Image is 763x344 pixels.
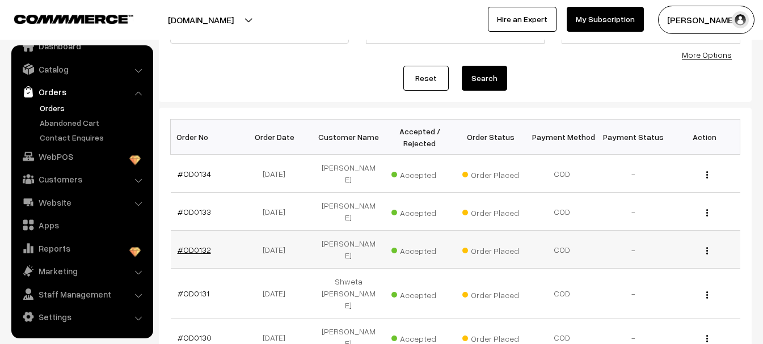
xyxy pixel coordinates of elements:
a: Apps [14,215,149,235]
img: user [732,11,749,28]
img: Menu [706,209,708,216]
td: - [598,269,669,318]
a: Orders [14,82,149,102]
td: [DATE] [242,269,313,318]
span: Accepted [391,204,448,219]
span: Order Placed [462,204,519,219]
td: COD [526,269,598,318]
a: #OD0132 [178,245,211,254]
th: Order Date [242,120,313,155]
img: Menu [706,335,708,342]
a: #OD0130 [178,333,212,342]
a: #OD0133 [178,207,211,216]
a: My Subscription [567,7,644,32]
td: COD [526,231,598,269]
button: [PERSON_NAME] [658,6,754,34]
a: WebPOS [14,146,149,167]
a: Catalog [14,59,149,79]
span: Accepted [391,286,448,301]
th: Order No [171,120,242,155]
a: #OD0134 [178,169,211,179]
a: COMMMERCE [14,11,113,25]
td: COD [526,193,598,231]
a: Marketing [14,261,149,281]
img: COMMMERCE [14,15,133,23]
td: Shweta [PERSON_NAME] [313,269,385,318]
a: Reports [14,238,149,258]
a: Staff Management [14,284,149,304]
th: Customer Name [313,120,385,155]
th: Accepted / Rejected [384,120,456,155]
span: Order Placed [462,242,519,257]
img: Menu [706,171,708,179]
a: #OD0131 [178,288,209,298]
button: Search [462,66,507,91]
a: Orders [37,102,149,114]
a: Website [14,192,149,213]
img: Menu [706,291,708,299]
a: Hire an Expert [488,7,557,32]
td: [PERSON_NAME] [313,193,385,231]
td: [PERSON_NAME] [313,231,385,269]
a: Settings [14,307,149,327]
td: [DATE] [242,193,313,231]
span: Order Placed [462,166,519,181]
span: Order Placed [462,286,519,301]
td: - [598,155,669,193]
a: More Options [682,50,732,60]
th: Payment Status [598,120,669,155]
td: COD [526,155,598,193]
a: Reset [403,66,449,91]
button: [DOMAIN_NAME] [128,6,273,34]
th: Order Status [456,120,527,155]
span: Accepted [391,166,448,181]
td: [DATE] [242,155,313,193]
a: Abandoned Cart [37,117,149,129]
th: Payment Method [526,120,598,155]
td: - [598,231,669,269]
td: [PERSON_NAME] [313,155,385,193]
span: Accepted [391,242,448,257]
a: Customers [14,169,149,189]
td: - [598,193,669,231]
img: Menu [706,247,708,254]
td: [DATE] [242,231,313,269]
a: Contact Enquires [37,131,149,143]
th: Action [669,120,740,155]
a: Dashboard [14,36,149,56]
